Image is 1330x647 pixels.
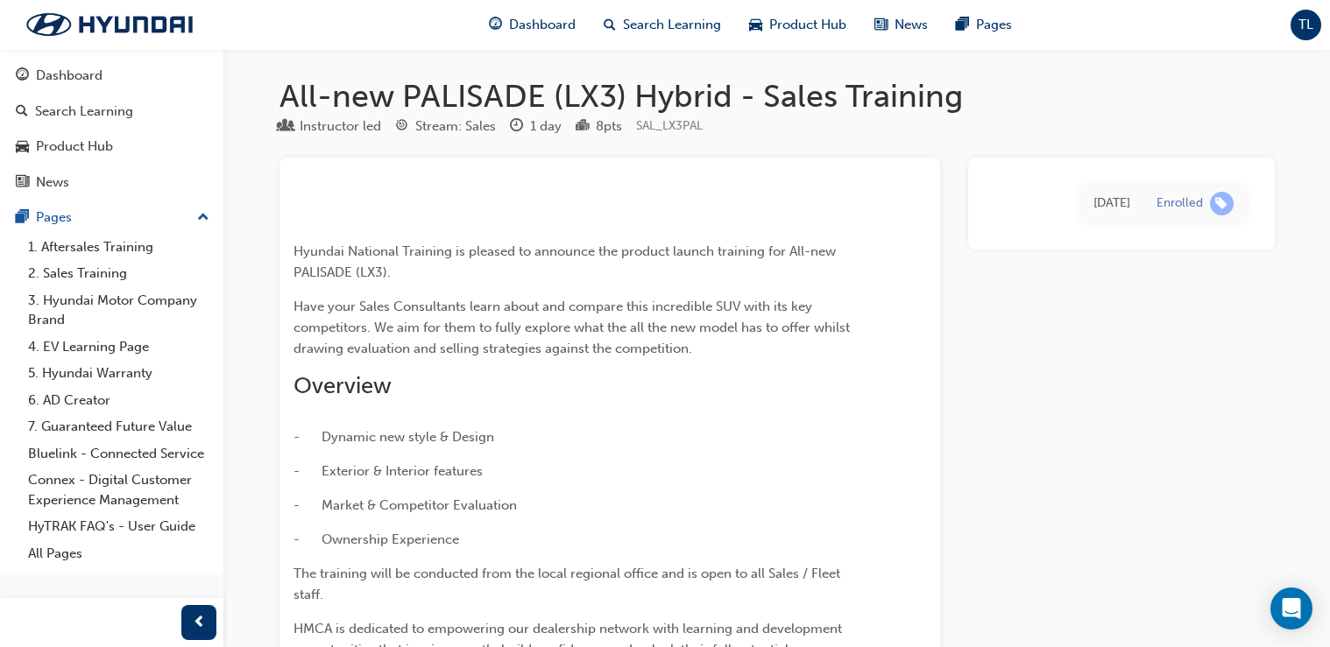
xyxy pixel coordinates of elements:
span: Pages [976,15,1012,35]
span: - Exterior & Interior features [294,463,483,479]
div: Points [576,116,622,137]
div: 1 day [530,116,562,137]
a: 5. Hyundai Warranty [21,360,216,387]
a: 7. Guaranteed Future Value [21,413,216,440]
span: - Dynamic new style & Design [294,429,494,445]
span: Hyundai National Training is pleased to announce the product launch training for All-new PALISADE... [294,243,839,280]
div: Product Hub [36,137,113,157]
span: Search Learning [623,15,721,35]
img: Trak [9,6,210,43]
div: 8 pts [596,116,622,137]
span: search-icon [604,14,616,36]
span: Product Hub [769,15,846,35]
button: TL [1291,10,1321,40]
div: News [36,172,69,193]
a: 6. AD Creator [21,387,216,414]
div: Fri Sep 12 2025 15:29:54 GMT+1000 (Australian Eastern Standard Time) [1093,193,1130,214]
span: guage-icon [16,68,29,84]
div: Stream: Sales [415,116,496,137]
a: 3. Hyundai Motor Company Brand [21,287,216,334]
span: clock-icon [510,119,523,135]
a: Product Hub [7,130,216,163]
span: guage-icon [489,14,502,36]
a: car-iconProduct Hub [735,7,860,43]
span: podium-icon [576,119,589,135]
button: Pages [7,201,216,234]
span: pages-icon [956,14,969,36]
span: up-icon [197,207,209,229]
a: 1. Aftersales Training [21,234,216,261]
span: - Ownership Experience [294,531,459,547]
span: pages-icon [16,210,29,226]
div: Stream [395,116,496,137]
span: The training will be conducted from the local regional office and is open to all Sales / Fleet st... [294,566,844,602]
a: search-iconSearch Learning [590,7,735,43]
h1: All-new PALISADE (LX3) Hybrid - Sales Training [279,77,1275,116]
a: All Pages [21,540,216,567]
a: guage-iconDashboard [475,7,590,43]
span: car-icon [749,14,762,36]
div: Dashboard [36,66,103,86]
span: TL [1298,15,1313,35]
div: Search Learning [35,102,133,122]
div: Type [279,116,381,137]
div: Duration [510,116,562,137]
div: Enrolled [1157,195,1203,212]
a: Dashboard [7,60,216,92]
span: News [895,15,928,35]
div: Open Intercom Messenger [1270,587,1312,629]
span: search-icon [16,104,28,120]
a: 4. EV Learning Page [21,334,216,361]
a: HyTRAK FAQ's - User Guide [21,513,216,540]
span: prev-icon [193,612,206,634]
span: Dashboard [509,15,576,35]
a: pages-iconPages [942,7,1026,43]
a: News [7,166,216,199]
span: target-icon [395,119,408,135]
span: - Market & Competitor Evaluation [294,497,517,513]
span: news-icon [16,175,29,191]
a: 2. Sales Training [21,260,216,287]
div: Pages [36,207,72,228]
span: news-icon [874,14,888,36]
a: Bluelink - Connected Service [21,440,216,468]
button: DashboardSearch LearningProduct HubNews [7,56,216,201]
span: Learning resource code [636,118,703,133]
span: learningRecordVerb_ENROLL-icon [1210,192,1234,215]
span: Have your Sales Consultants learn about and compare this incredible SUV with its key competitors.... [294,299,853,356]
a: Search Learning [7,95,216,128]
span: Overview [294,372,392,399]
a: Connex - Digital Customer Experience Management [21,467,216,513]
div: Instructor led [300,116,381,137]
span: car-icon [16,139,29,155]
a: news-iconNews [860,7,942,43]
span: learningResourceType_INSTRUCTOR_LED-icon [279,119,293,135]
